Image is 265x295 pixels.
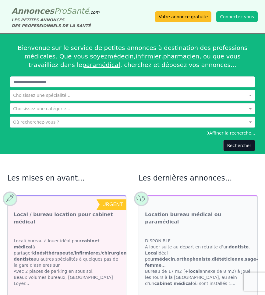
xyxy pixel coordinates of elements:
strong: sage-femme [145,257,258,268]
span: Pro [54,6,67,16]
strong: thérapeute [46,251,73,255]
div: LES PETITES ANNONCES DES PROFESSIONNELS DE LA SANTÉ [12,17,100,29]
a: AnnoncesProSanté.com [12,6,100,16]
span: Annonces [12,6,54,16]
span: urgent [102,202,123,207]
h2: Les dernières annonces... [139,173,258,183]
a: pharmacien [163,53,200,60]
strong: chirurgien [102,251,127,255]
strong: médecin [155,257,175,262]
div: DISPONIBLE A louer suite au départ en retraite d’un . idéal pour , , , ... Bureau de 17 m2 (+ ann... [139,232,257,293]
strong: cabinet médical [154,281,192,286]
a: médecin [108,53,134,60]
span: Santé [66,6,89,16]
strong: dentiste [14,257,34,262]
a: Local / bureau location pour cabinet médical [14,211,120,226]
strong: kinési [32,251,73,255]
span: .com [89,10,99,15]
a: Votre annonce gratuite [155,11,211,22]
strong: diététicienne [212,257,243,262]
a: infirmier [136,53,161,60]
h2: Les mises en avant... [7,173,126,183]
strong: Local [145,251,157,255]
div: Local/ bureau à louer idéal pour à partager / s/ au autres spécialités à quelques pas de la gare ... [8,232,126,293]
button: Rechercher [223,140,255,151]
div: Affiner la recherche... [10,130,255,136]
div: Bienvenue sur le service de petites annonces à destination des professions médicales. Que vous so... [10,36,255,76]
strong: dentiste [229,244,249,249]
strong: local [189,269,200,274]
button: Connectez-vous [216,11,258,22]
a: paramédical [82,61,120,68]
strong: orthophoniste [176,257,210,262]
strong: infirmiere [75,251,98,255]
a: Location bureau médical ou paramédical [145,211,251,226]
